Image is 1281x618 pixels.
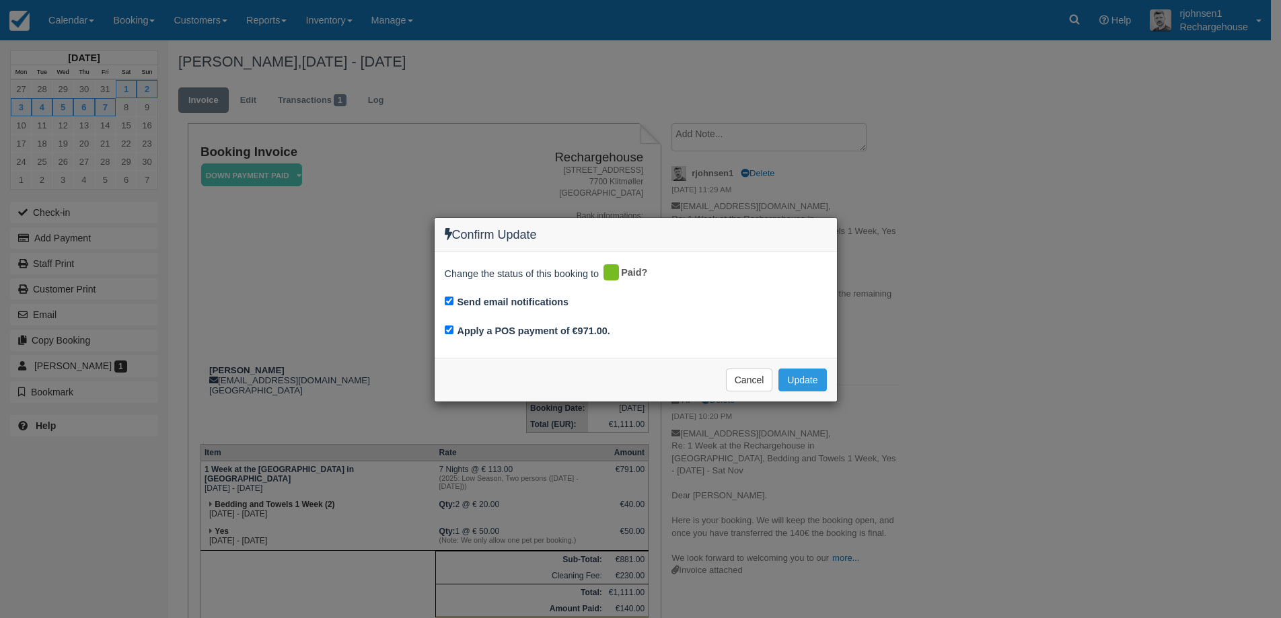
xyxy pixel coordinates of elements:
label: Send email notifications [458,295,569,309]
button: Update [778,369,826,391]
div: Paid? [601,262,657,284]
h4: Confirm Update [445,228,827,242]
label: Apply a POS payment of €971.00. [458,325,610,336]
button: Cancel [726,369,773,391]
span: Change the status of this booking to [445,267,599,284]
